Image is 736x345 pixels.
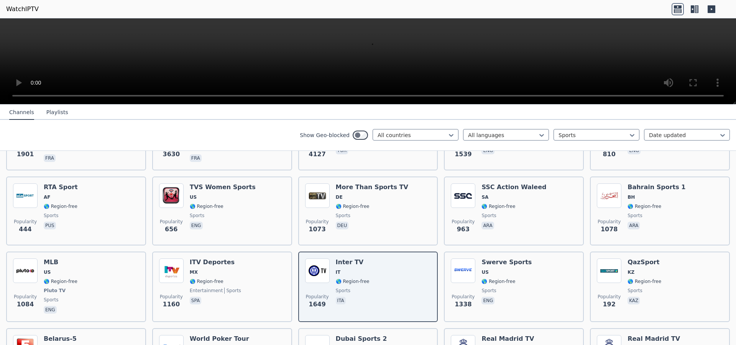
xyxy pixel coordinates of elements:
span: Popularity [160,294,183,300]
img: More Than Sports TV [305,183,330,208]
span: US [190,194,197,200]
span: 963 [457,225,470,234]
h6: RTA Sport [44,183,78,191]
span: 🌎 Region-free [481,278,515,285]
span: 1649 [309,300,326,309]
span: 1338 [455,300,472,309]
button: Channels [9,105,34,120]
span: Popularity [306,219,329,225]
span: 444 [19,225,31,234]
span: Popularity [160,219,183,225]
span: 🌎 Region-free [190,278,223,285]
span: sports [481,213,496,219]
span: sports [481,288,496,294]
p: fra [44,154,56,162]
span: MX [190,269,198,275]
span: sports [44,297,58,303]
span: IT [336,269,341,275]
span: US [481,269,488,275]
img: RTA Sport [13,183,38,208]
h6: World Poker Tour [190,335,249,343]
span: 🌎 Region-free [44,278,77,285]
span: 656 [165,225,177,234]
img: MLB [13,258,38,283]
span: Popularity [452,294,475,300]
span: Popularity [452,219,475,225]
h6: ITV Deportes [190,258,241,266]
span: 🌎 Region-free [628,203,661,209]
h6: Bahrain Sports 1 [628,183,685,191]
h6: SSC Action Waleed [481,183,546,191]
h6: QazSport [628,258,661,266]
h6: Inter TV [336,258,370,266]
p: ara [628,222,640,229]
span: Pluto TV [44,288,66,294]
span: US [44,269,51,275]
span: 1073 [309,225,326,234]
span: sports [190,213,204,219]
span: sports [628,288,642,294]
img: Swerve Sports [451,258,475,283]
p: ita [336,297,346,304]
h6: MLB [44,258,77,266]
span: sports [224,288,241,294]
span: 🌎 Region-free [336,278,370,285]
img: QazSport [597,258,621,283]
span: sports [336,288,350,294]
h6: Swerve Sports [481,258,532,266]
span: sports [628,213,642,219]
img: Inter TV [305,258,330,283]
span: 1901 [17,150,34,159]
span: SA [481,194,488,200]
span: Popularity [598,294,621,300]
p: eng [190,222,203,229]
span: Popularity [14,219,37,225]
span: AF [44,194,50,200]
span: sports [44,213,58,219]
img: SSC Action Waleed [451,183,475,208]
span: entertainment [190,288,223,294]
button: Playlists [46,105,68,120]
span: 4127 [309,150,326,159]
span: 🌎 Region-free [44,203,77,209]
span: 1084 [17,300,34,309]
span: BH [628,194,635,200]
p: eng [481,297,495,304]
a: WatchIPTV [6,5,39,14]
p: pus [44,222,56,229]
span: Popularity [598,219,621,225]
span: 810 [603,150,615,159]
span: Popularity [14,294,37,300]
img: Bahrain Sports 1 [597,183,621,208]
h6: Real Madrid TV [481,335,534,343]
p: kaz [628,297,640,304]
h6: TVS Women Sports [190,183,256,191]
p: deu [336,222,349,229]
span: 🌎 Region-free [336,203,370,209]
span: sports [336,213,350,219]
h6: More Than Sports TV [336,183,408,191]
span: 1539 [455,150,472,159]
p: fra [190,154,202,162]
span: 🌎 Region-free [190,203,223,209]
span: KZ [628,269,634,275]
p: ara [481,222,494,229]
span: 1078 [601,225,618,234]
span: DE [336,194,343,200]
span: 1160 [163,300,180,309]
span: 🌎 Region-free [628,278,661,285]
p: spa [190,297,201,304]
h6: Real Madrid TV [628,335,680,343]
label: Show Geo-blocked [300,131,350,139]
span: 3630 [163,150,180,159]
span: 192 [603,300,615,309]
img: ITV Deportes [159,258,184,283]
h6: Belarus-5 [44,335,77,343]
h6: Dubai Sports 2 [336,335,387,343]
span: 🌎 Region-free [481,203,515,209]
p: eng [44,306,57,314]
span: Popularity [306,294,329,300]
img: TVS Women Sports [159,183,184,208]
